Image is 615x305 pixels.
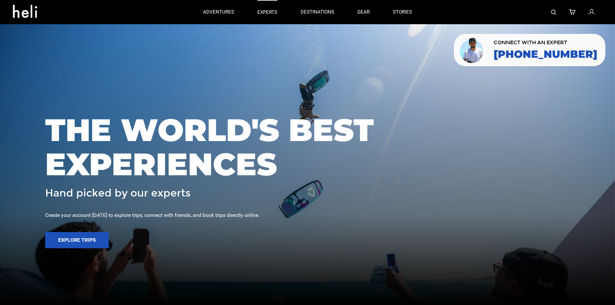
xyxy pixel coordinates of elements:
a: [PHONE_NUMBER] [494,48,597,60]
p: experts [257,9,277,16]
img: search-bar-icon.svg [551,10,556,15]
div: Create your account [DATE] to explore trips, connect with friends, and book trips directly online. [45,212,570,219]
span: Hand picked by our experts [45,188,190,199]
span: THE WORLD'S BEST EXPERIENCES [45,113,570,181]
p: destinations [301,9,334,15]
p: adventures [203,9,234,15]
img: contact our team [459,36,486,64]
button: Explore Trips [45,232,109,248]
span: CONNECT WITH AN EXPERT [494,40,597,45]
